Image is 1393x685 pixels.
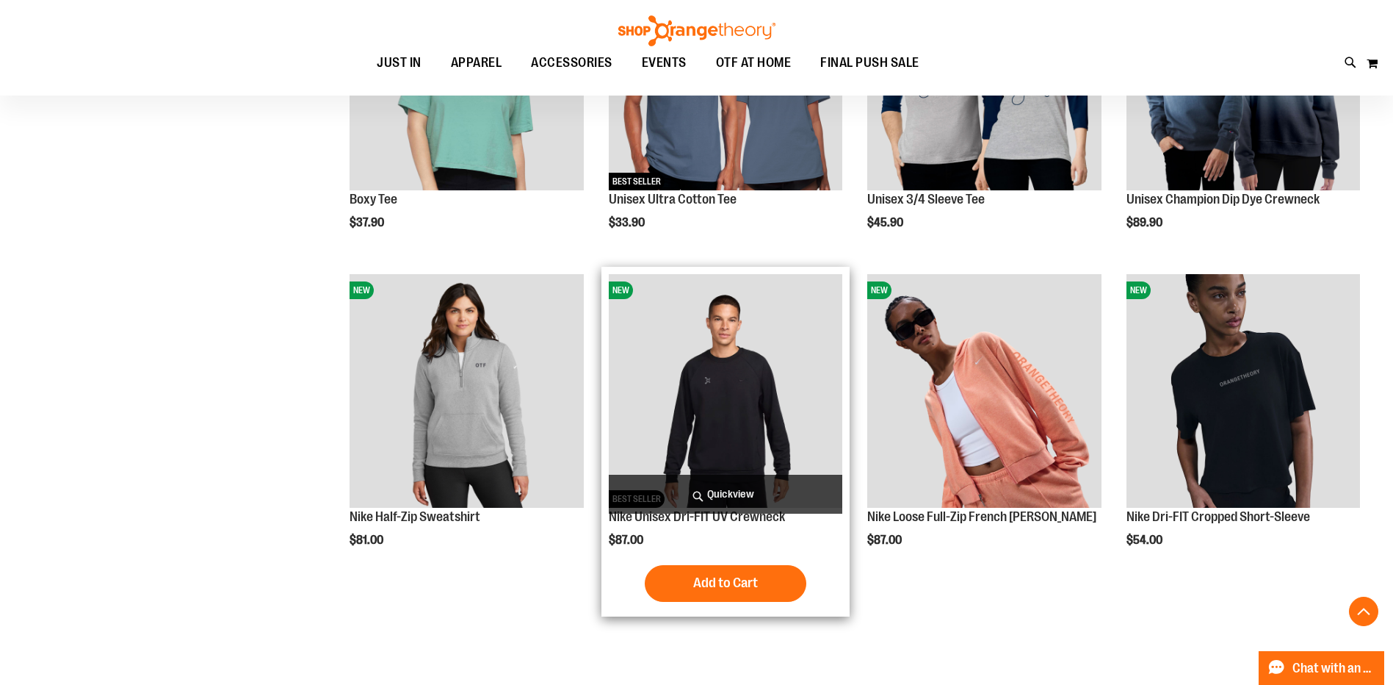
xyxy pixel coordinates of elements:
a: APPAREL [436,46,517,80]
button: Back To Top [1349,597,1378,626]
div: product [601,267,850,617]
span: $33.90 [609,216,647,229]
span: $81.00 [350,534,386,547]
a: Nike Loose Full-Zip French [PERSON_NAME] [867,509,1096,524]
a: EVENTS [627,46,701,80]
span: $87.00 [609,534,645,547]
a: Boxy Tee [350,192,397,207]
div: product [1119,267,1367,584]
span: BEST SELLER [609,173,665,190]
a: Nike Dri-FIT Cropped Short-SleeveNEW [1126,274,1360,510]
span: JUST IN [377,46,421,79]
span: ACCESSORIES [531,46,612,79]
a: Unisex Ultra Cotton Tee [609,192,737,207]
img: Shop Orangetheory [616,15,778,46]
span: $87.00 [867,534,904,547]
button: Add to Cart [645,565,806,602]
div: product [860,267,1108,584]
a: Nike Half-Zip SweatshirtNEW [350,274,583,510]
a: JUST IN [362,46,436,79]
a: Nike Unisex Dri-FIT UV CrewneckNEWBEST SELLER [609,274,842,510]
img: Nike Half-Zip Sweatshirt [350,274,583,508]
span: $54.00 [1126,534,1165,547]
a: ACCESSORIES [516,46,627,80]
span: EVENTS [642,46,687,79]
a: Nike Dri-FIT Cropped Short-Sleeve [1126,509,1310,524]
a: Unisex Champion Dip Dye Crewneck [1126,192,1320,207]
a: Unisex 3/4 Sleeve Tee [867,192,985,207]
span: NEW [1126,281,1151,299]
span: APPAREL [451,46,502,79]
a: Nike Unisex Dri-FIT UV Crewneck [609,509,785,524]
span: Chat with an Expert [1292,661,1375,675]
span: $89.90 [1126,216,1165,229]
img: Nike Loose Full-Zip French Terry Hoodie [867,274,1101,508]
a: Nike Half-Zip Sweatshirt [350,509,480,524]
span: $45.90 [867,216,905,229]
span: NEW [867,281,891,299]
span: OTF AT HOME [716,46,792,79]
span: $37.90 [350,216,386,229]
button: Chat with an Expert [1259,651,1385,685]
a: FINAL PUSH SALE [806,46,934,80]
span: FINAL PUSH SALE [820,46,919,79]
span: NEW [350,281,374,299]
a: Quickview [609,475,842,514]
a: Nike Loose Full-Zip French Terry HoodieNEW [867,274,1101,510]
a: OTF AT HOME [701,46,806,80]
span: Add to Cart [693,575,758,591]
div: product [342,267,590,584]
span: NEW [609,281,633,299]
img: Nike Dri-FIT Cropped Short-Sleeve [1126,274,1360,508]
img: Nike Unisex Dri-FIT UV Crewneck [609,274,842,508]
